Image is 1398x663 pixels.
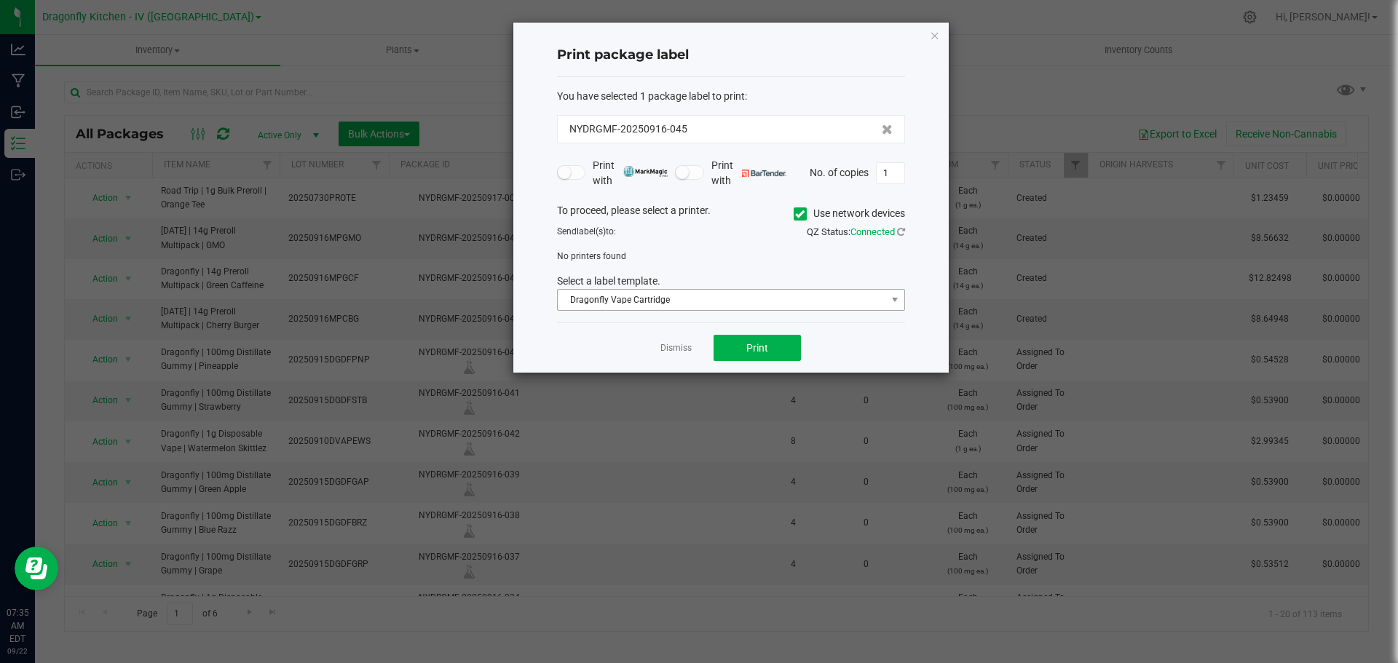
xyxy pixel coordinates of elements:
[557,90,745,102] span: You have selected 1 package label to print
[577,226,606,237] span: label(s)
[711,158,786,188] span: Print with
[742,170,786,177] img: bartender.png
[557,251,626,261] span: No printers found
[557,46,905,65] h4: Print package label
[569,122,687,137] span: NYDRGMF-20250916-045
[593,158,668,188] span: Print with
[714,335,801,361] button: Print
[794,206,905,221] label: Use network devices
[807,226,905,237] span: QZ Status:
[850,226,895,237] span: Connected
[557,226,616,237] span: Send to:
[15,547,58,590] iframe: Resource center
[557,89,905,104] div: :
[558,290,886,310] span: Dragonfly Vape Cartridge
[546,274,916,289] div: Select a label template.
[660,342,692,354] a: Dismiss
[746,342,768,354] span: Print
[810,166,869,178] span: No. of copies
[623,166,668,177] img: mark_magic_cybra.png
[546,203,916,225] div: To proceed, please select a printer.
